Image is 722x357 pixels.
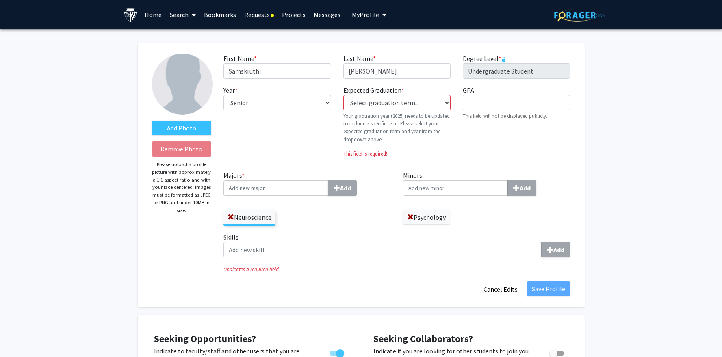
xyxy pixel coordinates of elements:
p: Please upload a profile picture with approximately a 1:1 aspect ratio and with your face centered... [152,161,212,214]
a: Messages [310,0,345,29]
span: My Profile [352,11,379,19]
label: Psychology [403,210,450,224]
span: Seeking Collaborators? [373,332,473,345]
a: Requests [240,0,278,29]
p: This field is required! [343,150,451,158]
button: Remove Photo [152,141,212,157]
img: ForagerOne Logo [554,9,605,22]
button: Save Profile [527,281,570,296]
label: Degree Level [463,54,506,63]
iframe: Chat [6,320,35,351]
label: Last Name [343,54,376,63]
label: Year [223,85,238,95]
span: Seeking Opportunities? [154,332,256,345]
button: Cancel Edits [478,281,523,297]
label: Minors [403,171,570,196]
button: Minors [507,180,536,196]
label: Expected Graduation [343,85,404,95]
img: Profile Picture [152,54,213,115]
b: Add [553,246,564,254]
a: Home [141,0,166,29]
label: Neuroscience [223,210,275,224]
svg: This information is provided and automatically updated by Johns Hopkins University and is not edi... [501,57,506,62]
button: Majors* [328,180,357,196]
input: SkillsAdd [223,242,542,257]
b: Add [520,184,531,192]
small: This field will not be displayed publicly. [463,113,547,119]
label: First Name [223,54,257,63]
input: MinorsAdd [403,180,508,196]
label: Majors [223,171,391,196]
img: Johns Hopkins University Logo [124,8,138,22]
a: Search [166,0,200,29]
i: Indicates a required field [223,266,570,273]
label: AddProfile Picture [152,121,212,135]
input: Majors*Add [223,180,328,196]
label: GPA [463,85,474,95]
b: Add [340,184,351,192]
p: Your graduation year (2025) needs to be updated to include a specific term. Please select your ex... [343,112,451,143]
label: Skills [223,232,570,257]
a: Bookmarks [200,0,240,29]
a: Projects [278,0,310,29]
button: Skills [541,242,570,257]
